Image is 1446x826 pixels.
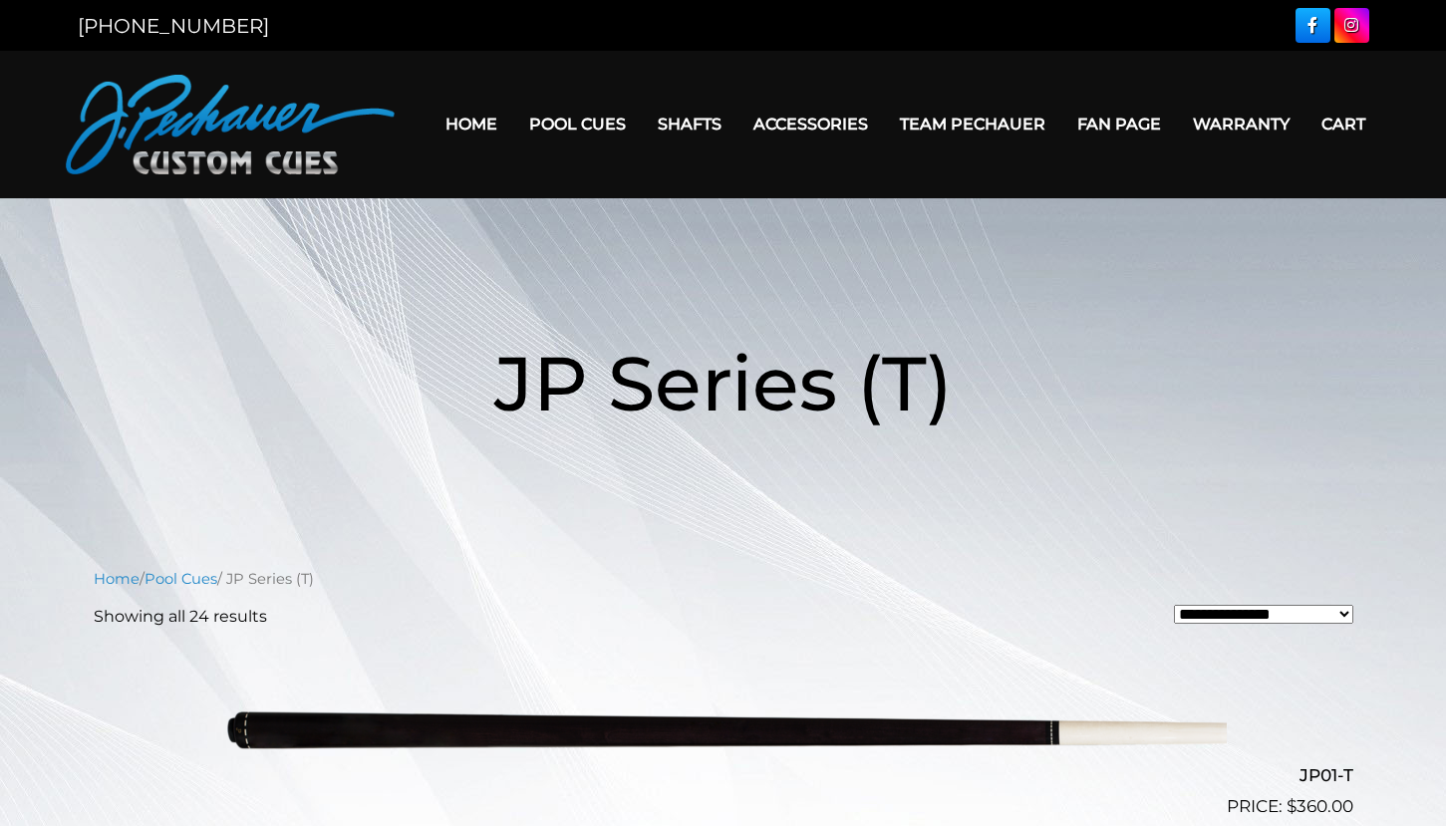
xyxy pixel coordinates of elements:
p: Showing all 24 results [94,605,267,629]
a: Home [430,99,513,149]
span: $ [1287,796,1297,816]
a: Accessories [737,99,884,149]
a: JP01-T $360.00 [94,645,1353,820]
a: Warranty [1177,99,1305,149]
a: [PHONE_NUMBER] [78,14,269,38]
a: Cart [1305,99,1381,149]
a: Pool Cues [145,570,217,588]
bdi: 360.00 [1287,796,1353,816]
img: JP01-T [220,645,1227,812]
a: Pool Cues [513,99,642,149]
a: Team Pechauer [884,99,1061,149]
select: Shop order [1174,605,1353,624]
span: JP Series (T) [494,337,953,429]
a: Shafts [642,99,737,149]
nav: Breadcrumb [94,568,1353,590]
a: Fan Page [1061,99,1177,149]
h2: JP01-T [94,757,1353,794]
a: Home [94,570,140,588]
img: Pechauer Custom Cues [66,75,395,174]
